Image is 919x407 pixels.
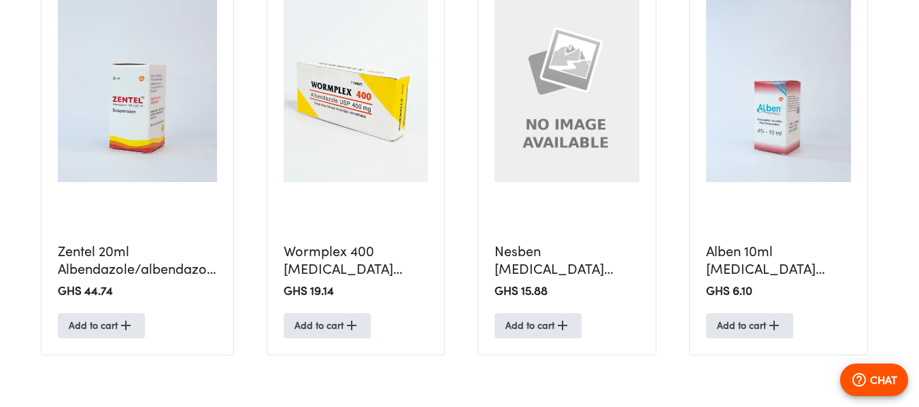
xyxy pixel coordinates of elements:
h5: Zentel 20ml Albendazole/albendazole 100/5ml Suspension X1 [58,243,217,279]
h5: Wormplex 400 [MEDICAL_DATA] 400mg Tablet X1 [284,243,429,279]
span: Add to cart [505,317,571,334]
p: CHAT [870,372,897,388]
button: Add to cart [58,313,145,338]
h2: GHS 19.14 [284,283,429,299]
button: CHAT [840,364,908,396]
span: Add to cart [717,317,782,334]
button: Add to cart [284,313,371,338]
button: Add to cart [706,313,793,338]
button: Add to cart [495,313,582,338]
h2: GHS 44.74 [58,283,217,299]
h2: GHS 15.88 [495,283,639,299]
h5: Nesben [MEDICAL_DATA] 200mg Tablet X2 [495,243,639,279]
h5: Alben 10ml [MEDICAL_DATA] 200mg Suspension X1 [706,243,851,279]
h2: GHS 6.10 [706,283,851,299]
span: Add to cart [295,317,360,334]
span: Add to cart [69,317,134,334]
